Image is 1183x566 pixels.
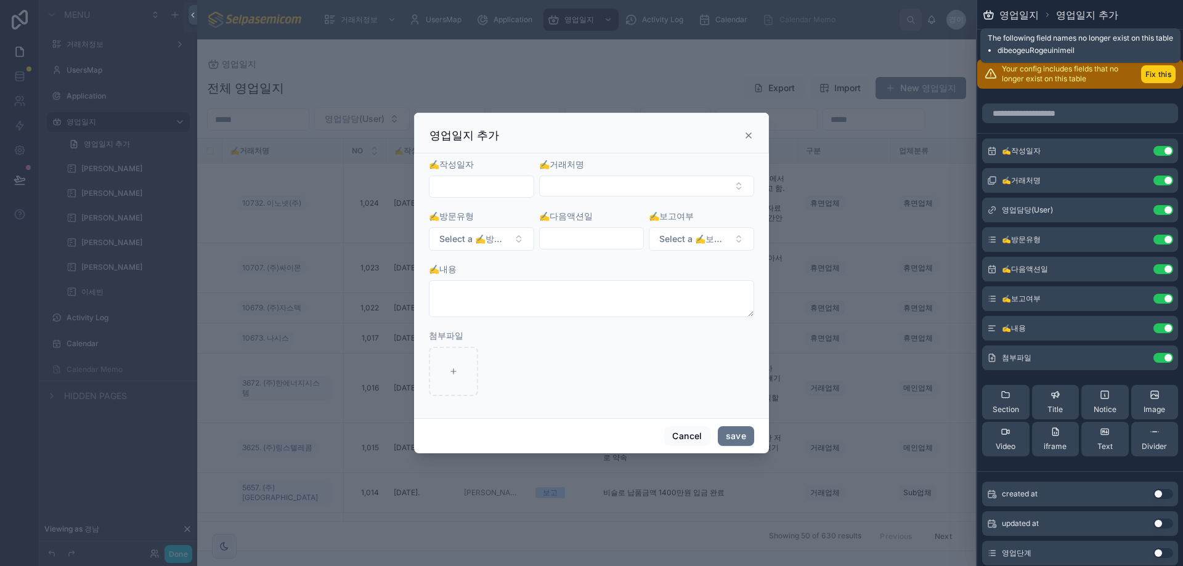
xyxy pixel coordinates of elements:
[439,233,509,245] span: Select a ✍️방문유형
[429,330,463,341] span: 첨부파일
[1002,64,1136,84] p: Your config includes fields that no longer exist on this table
[1002,176,1041,185] span: ✍️거래처명
[1002,205,1053,215] span: 영업담당(User)
[1044,442,1067,451] span: iframe
[1047,405,1063,414] span: Title
[1002,519,1039,528] span: updated at
[539,159,584,169] span: ✍️거래처명
[1094,405,1116,414] span: Notice
[988,33,1173,43] span: The following field names no longer exist on this table
[1141,65,1176,83] button: Fix this
[649,227,754,251] button: Select Button
[1002,548,1031,558] span: 영업단계
[1131,385,1179,419] button: Image
[996,442,1015,451] span: Video
[1081,422,1129,456] button: Text
[718,426,754,446] button: save
[1056,7,1118,22] span: 영업일지 추가
[1032,385,1079,419] button: Title
[982,385,1030,419] button: Section
[1002,235,1041,245] span: ✍️방문유형
[999,7,1039,22] span: 영업일지
[1002,323,1026,333] span: ✍️내용
[1142,442,1167,451] span: Divider
[659,233,729,245] span: Select a ✍️보고여부
[1002,264,1048,274] span: ✍️다음액션일
[1131,422,1179,456] button: Divider
[1097,442,1113,451] span: Text
[1002,353,1031,363] span: 첨부파일
[1032,422,1079,456] button: iframe
[998,46,1173,55] li: dibeogeuRogeuinimeil
[429,227,534,251] button: Select Button
[429,128,499,143] h3: 영업일지 추가
[1002,146,1041,156] span: ✍️작성일자
[982,422,1030,456] button: Video
[1002,489,1038,499] span: created at
[649,211,694,221] span: ✍️보고여부
[539,176,754,196] button: Select Button
[1081,385,1129,419] button: Notice
[539,211,593,221] span: ✍️다음액션일
[429,264,457,274] span: ✍️내용
[1002,294,1041,304] span: ✍️보고여부
[429,159,474,169] span: ✍️작성일자
[664,426,710,446] button: Cancel
[1144,405,1165,414] span: Image
[429,211,474,221] span: ✍️방문유형
[993,405,1019,414] span: Section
